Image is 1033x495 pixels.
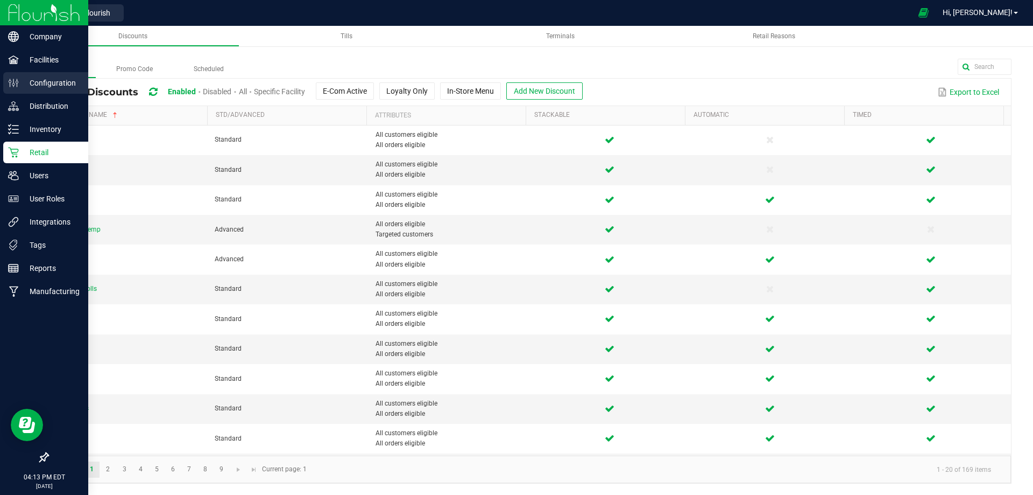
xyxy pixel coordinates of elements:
span: All orders eligible [376,260,523,270]
input: Search [958,59,1011,75]
span: Disabled [203,87,231,96]
inline-svg: Company [8,31,19,42]
span: Standard [215,196,242,203]
a: Page 7 [181,462,197,478]
a: TimedSortable [853,111,999,120]
button: Export to Excel [935,83,1002,101]
span: Standard [215,166,242,173]
p: Company [19,30,83,43]
inline-svg: Tags [8,240,19,250]
span: All orders eligible [376,140,523,150]
span: Standard [215,345,242,352]
p: Reports [19,262,83,275]
p: 04:13 PM EDT [5,472,83,482]
span: All orders eligible [376,409,523,419]
span: All customers eligible [376,339,523,349]
p: Facilities [19,53,83,66]
p: Inventory [19,123,83,136]
span: Enabled [168,87,196,96]
p: Tags [19,239,83,252]
inline-svg: Integrations [8,217,19,227]
a: Page 6 [165,462,181,478]
p: Manufacturing [19,285,83,298]
inline-svg: Facilities [8,54,19,65]
p: User Roles [19,192,83,205]
kendo-pager: Current page: 1 [48,456,1011,483]
span: Tills [341,32,352,40]
span: All customers eligible [376,190,523,200]
span: Standard [215,435,242,442]
inline-svg: User Roles [8,193,19,204]
a: Page 1 [84,462,100,478]
span: All orders eligible [376,379,523,389]
span: All orders eligible [376,289,523,299]
a: Std/AdvancedSortable [216,111,362,120]
a: Discount NameSortable [56,111,203,120]
span: Advanced [215,226,244,233]
a: Page 4 [133,462,148,478]
inline-svg: Configuration [8,78,19,88]
div: Retail Discounts [56,82,591,102]
span: All orders eligible [376,219,523,229]
p: Retail [19,146,83,159]
a: Page 2 [100,462,116,478]
span: Retail Reasons [753,32,795,40]
a: AutomaticSortable [694,111,840,120]
span: Advanced [215,255,244,263]
span: All orders eligible [376,200,523,210]
span: Open Ecommerce Menu [911,2,936,23]
span: All customers eligible [376,428,523,438]
a: Page 8 [197,462,213,478]
span: All customers eligible [376,399,523,409]
a: StackableSortable [534,111,681,120]
inline-svg: Users [8,170,19,181]
span: Standard [215,136,242,143]
span: All customers eligible [376,309,523,319]
span: All orders eligible [376,349,523,359]
span: All customers eligible [376,279,523,289]
inline-svg: Retail [8,147,19,158]
span: All orders eligible [376,170,523,180]
span: Standard [215,405,242,412]
button: Add New Discount [506,82,583,100]
span: All customers eligible [376,159,523,170]
span: Standard [215,285,242,292]
span: Sortable [111,111,119,120]
span: All customers eligible [376,130,523,140]
p: [DATE] [5,482,83,490]
inline-svg: Manufacturing [8,286,19,297]
span: All [239,87,247,96]
span: Discounts [118,32,147,40]
p: Configuration [19,76,83,89]
span: All orders eligible [376,319,523,329]
span: Go to the last page [250,465,258,474]
button: E-Com Active [316,82,374,100]
label: Promo Code [96,61,173,78]
kendo-pager-info: 1 - 20 of 169 items [313,461,1000,478]
span: Targeted customers [376,229,523,240]
a: Go to the last page [246,462,262,478]
a: Page 9 [214,462,229,478]
span: All customers eligible [376,249,523,259]
span: Standard [215,375,242,382]
inline-svg: Distribution [8,101,19,111]
p: Integrations [19,215,83,228]
span: Hi, [PERSON_NAME]! [943,8,1013,17]
span: Go to the next page [234,465,243,474]
span: Terminals [546,32,575,40]
label: Scheduled [173,61,244,78]
span: Specific Facility [254,87,305,96]
button: Loyalty Only [379,82,435,100]
a: Page 5 [149,462,165,478]
iframe: Resource center [11,409,43,441]
p: Users [19,169,83,182]
button: In-Store Menu [440,82,501,100]
a: Go to the next page [231,462,246,478]
span: All customers eligible [376,368,523,379]
p: Distribution [19,100,83,113]
span: Add New Discount [514,87,575,95]
span: All orders eligible [376,438,523,449]
a: Page 3 [117,462,132,478]
th: Attributes [366,106,526,126]
inline-svg: Reports [8,263,19,274]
